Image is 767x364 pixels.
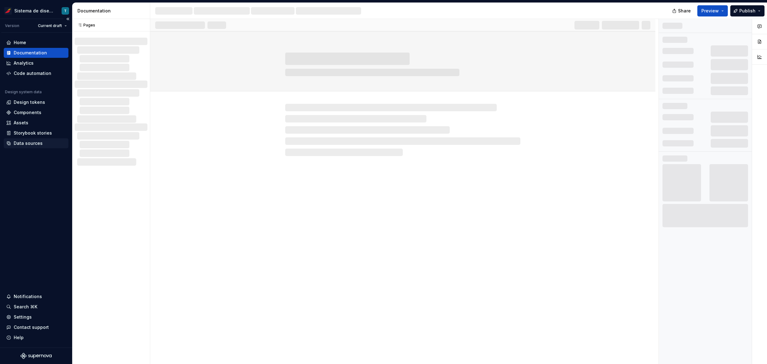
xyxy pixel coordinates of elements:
[14,60,34,66] div: Analytics
[4,312,68,322] a: Settings
[669,5,695,16] button: Share
[4,333,68,343] button: Help
[4,322,68,332] button: Contact support
[678,8,691,14] span: Share
[701,8,719,14] span: Preview
[14,99,45,105] div: Design tokens
[64,8,67,13] div: T
[14,8,54,14] div: Sistema de diseño Iberia
[4,68,68,78] a: Code automation
[21,353,52,359] svg: Supernova Logo
[5,90,42,94] div: Design system data
[14,314,32,320] div: Settings
[739,8,755,14] span: Publish
[14,70,51,76] div: Code automation
[38,23,62,28] span: Current draft
[14,334,24,341] div: Help
[4,128,68,138] a: Storybook stories
[4,7,12,15] img: 55604660-494d-44a9-beb2-692398e9940a.png
[4,302,68,312] button: Search ⌘K
[4,58,68,68] a: Analytics
[4,292,68,302] button: Notifications
[14,130,52,136] div: Storybook stories
[75,23,95,28] div: Pages
[35,21,70,30] button: Current draft
[4,48,68,58] a: Documentation
[5,23,19,28] div: Version
[730,5,765,16] button: Publish
[4,118,68,128] a: Assets
[14,304,37,310] div: Search ⌘K
[697,5,728,16] button: Preview
[4,108,68,117] a: Components
[4,38,68,48] a: Home
[1,4,71,17] button: Sistema de diseño IberiaT
[14,140,43,146] div: Data sources
[77,8,147,14] div: Documentation
[14,324,49,330] div: Contact support
[63,15,72,23] button: Collapse sidebar
[14,109,41,116] div: Components
[14,120,28,126] div: Assets
[4,138,68,148] a: Data sources
[4,97,68,107] a: Design tokens
[14,293,42,300] div: Notifications
[14,39,26,46] div: Home
[14,50,47,56] div: Documentation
